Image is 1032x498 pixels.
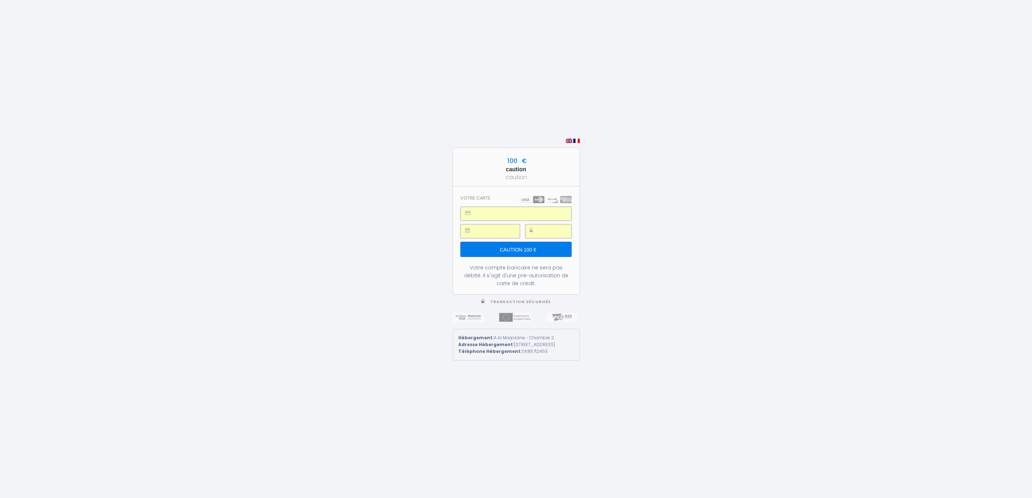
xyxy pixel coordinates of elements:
img: carts.png [520,196,572,203]
img: en.png [566,139,572,143]
img: fr.png [573,139,580,143]
div: Votre compte bancaire ne sera pas débité. Il s'agit d'une pré-autorisation de carte de crédit. [460,264,571,287]
h5: caution [459,166,573,173]
div: A la Marjolaine - Chambre 2 [458,335,574,341]
iframe: Cadre sécurisé pour la saisie du numéro de carte [477,207,571,220]
div: 0685712453 [458,348,574,355]
div: caution [459,173,573,182]
span: Transaction sécurisée [490,299,551,305]
iframe: Cadre sécurisé pour la saisie de la date d'expiration [477,225,519,238]
h3: Votre carte [460,195,490,201]
strong: Téléphone Hébergement: [458,348,522,354]
div: [STREET_ADDRESS] [458,341,574,348]
input: Caution 100 € [460,242,571,257]
span: 100 € [506,157,527,165]
iframe: Cadre sécurisé pour la saisie du code de sécurité CVC [541,225,571,238]
strong: Hébergement: [458,335,494,341]
strong: Adresse Hébergement: [458,341,514,348]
